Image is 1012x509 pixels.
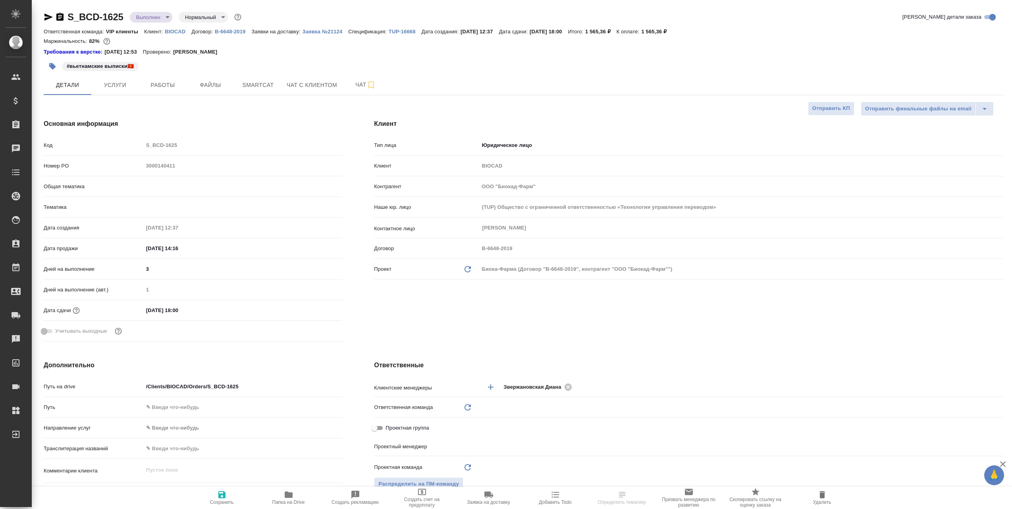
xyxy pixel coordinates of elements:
[589,487,655,509] button: Определить тематику
[173,48,223,56] p: [PERSON_NAME]
[813,499,831,505] span: Удалить
[55,12,65,22] button: Скопировать ссылку
[389,487,455,509] button: Создать счет на предоплату
[479,243,1003,254] input: Пустое поле
[539,499,571,505] span: Добавить Todo
[44,424,143,432] p: Направление услуг
[44,48,104,56] a: Требования к верстке:
[865,104,972,114] span: Отправить финальные файлы на email
[479,139,1003,152] div: Юридическое лицо
[987,467,1001,484] span: 🙏
[287,80,337,90] span: Чат с клиентом
[374,403,433,411] p: Ответственная команда
[191,80,229,90] span: Файлы
[143,160,343,172] input: Пустое поле
[165,29,191,35] p: BIOCAD
[44,286,143,294] p: Дней на выполнение (авт.)
[239,80,277,90] span: Smartcat
[44,383,143,391] p: Путь на drive
[106,29,144,35] p: VIP клиенты
[96,80,134,90] span: Услуги
[332,499,379,505] span: Создать рекламацию
[251,29,302,35] p: Заявки на доставку:
[660,497,717,508] span: Призвать менеджера по развитию
[461,29,499,35] p: [DATE] 12:37
[522,487,589,509] button: Добавить Todo
[61,62,139,69] span: вьетнамские выписки🇻🇳
[789,487,856,509] button: Удалить
[366,80,376,90] svg: Подписаться
[347,80,385,90] span: Чат
[44,203,143,211] p: Тематика
[44,183,143,191] p: Общая тематика
[215,28,251,35] a: B-6648-2019
[389,29,422,35] p: TUP-16668
[179,12,228,23] div: Выполнен
[479,160,1003,172] input: Пустое поле
[322,487,389,509] button: Создать рекламацию
[303,29,349,35] p: Заявка №21124
[215,29,251,35] p: B-6648-2019
[71,305,81,316] button: Если добавить услуги и заполнить их объемом, то дата рассчитается автоматически
[374,477,463,491] span: В заказе уже есть ответственный ПМ или ПМ группа
[568,29,585,35] p: Итого:
[44,29,106,35] p: Ответственная команда:
[191,29,215,35] p: Договор:
[143,139,343,151] input: Пустое поле
[303,28,349,36] button: Заявка №21124
[44,141,143,149] p: Код
[183,14,218,21] button: Нормальный
[617,29,642,35] p: К оплате:
[146,424,333,432] div: ✎ Введи что-нибудь
[143,421,343,435] div: ✎ Введи что-нибудь
[44,265,143,273] p: Дней на выполнение
[143,48,173,56] p: Проверено:
[67,12,123,22] a: S_BCD-1625
[374,141,479,149] p: Тип лица
[389,28,422,35] a: TUP-16668
[503,383,566,391] span: Звержановская Диана
[984,465,1004,485] button: 🙏
[165,28,191,35] a: BIOCAD
[143,243,213,254] input: ✎ Введи что-нибудь
[44,445,143,453] p: Транслитерация названий
[44,119,342,129] h4: Основная информация
[530,29,568,35] p: [DATE] 18:00
[861,102,976,116] button: Отправить финальные файлы на email
[479,201,1003,213] input: Пустое поле
[143,222,213,233] input: Пустое поле
[130,12,172,23] div: Выполнен
[861,102,994,116] div: split button
[104,48,143,56] p: [DATE] 12:53
[233,12,243,22] button: Доп статусы указывают на важность/срочность заказа
[210,499,234,505] span: Сохранить
[44,162,143,170] p: Номер PO
[374,265,391,273] p: Проект
[134,14,163,21] button: Выполнен
[393,497,451,508] span: Создать счет на предоплату
[44,467,143,475] p: Комментарии клиента
[479,262,1003,276] div: Биока-Фарма (Договор "B-6648-2019", контрагент "ООО "Биокад-Фарм"")
[44,245,143,253] p: Дата продажи
[479,401,1003,414] div: ​
[113,326,123,336] button: Выбери, если сб и вс нужно считать рабочими днями для выполнения заказа.
[455,487,522,509] button: Заявка на доставку
[44,38,89,44] p: Маржинальность:
[44,361,342,370] h4: Дополнительно
[598,499,646,505] span: Определить тематику
[467,499,510,505] span: Заявка на доставку
[55,327,107,335] span: Учитывать выходные
[189,487,255,509] button: Сохранить
[378,480,459,489] span: Распределить на ПМ-команду
[44,48,104,56] div: Нажми, чтобы открыть папку с инструкцией
[374,162,479,170] p: Клиент
[143,381,343,392] input: ✎ Введи что-нибудь
[374,119,1003,129] h4: Клиент
[386,424,429,432] span: Проектная группа
[44,12,53,22] button: Скопировать ссылку для ЯМессенджера
[641,29,673,35] p: 1 565,36 ₽
[722,487,789,509] button: Скопировать ссылку на оценку заказа
[374,361,1003,370] h4: Ответственные
[585,29,617,35] p: 1 565,36 ₽
[143,443,343,454] input: ✎ Введи что-нибудь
